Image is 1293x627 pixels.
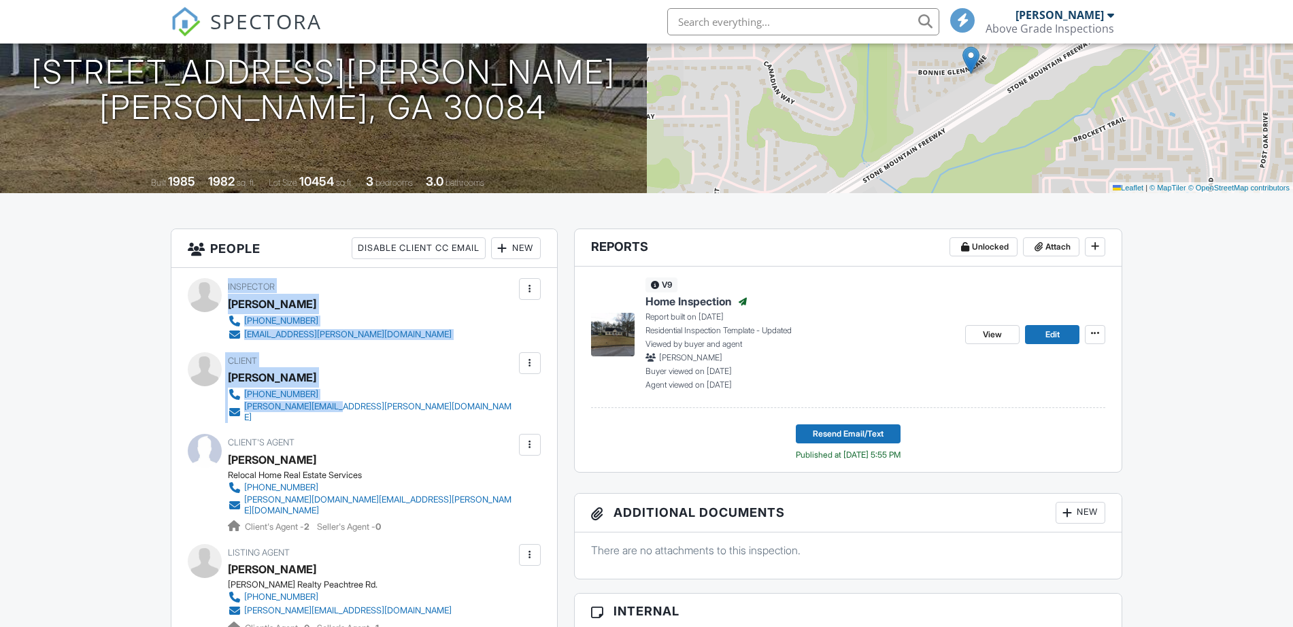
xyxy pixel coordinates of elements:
span: Seller's Agent - [317,522,381,532]
h3: Additional Documents [575,494,1122,532]
div: [PERSON_NAME] [1015,8,1104,22]
span: Listing Agent [228,547,290,558]
div: New [491,237,541,259]
span: | [1145,184,1147,192]
div: [PHONE_NUMBER] [244,482,318,493]
div: [PERSON_NAME][EMAIL_ADDRESS][DOMAIN_NAME] [244,605,452,616]
div: 1982 [208,174,235,188]
a: [PERSON_NAME][DOMAIN_NAME][EMAIL_ADDRESS][PERSON_NAME][DOMAIN_NAME] [228,494,516,516]
a: [PERSON_NAME][EMAIL_ADDRESS][DOMAIN_NAME] [228,604,452,617]
div: [PERSON_NAME][DOMAIN_NAME][EMAIL_ADDRESS][PERSON_NAME][DOMAIN_NAME] [244,494,516,516]
a: © OpenStreetMap contributors [1188,184,1290,192]
div: Relocal Home Real Estate Services [228,470,526,481]
img: Marker [962,46,979,74]
span: Client [228,356,257,366]
div: [PERSON_NAME] Realty Peachtree Rd. [228,579,463,590]
p: There are no attachments to this inspection. [591,543,1106,558]
span: Client's Agent [228,437,295,447]
div: [PERSON_NAME] [228,367,316,388]
h3: People [171,229,557,268]
img: The Best Home Inspection Software - Spectora [171,7,201,37]
div: 10454 [299,174,334,188]
div: New [1056,502,1105,524]
div: [PHONE_NUMBER] [244,592,318,603]
div: [PHONE_NUMBER] [244,316,318,326]
h1: [STREET_ADDRESS][PERSON_NAME] [PERSON_NAME], GA 30084 [31,54,616,126]
span: Built [151,177,166,188]
a: [PHONE_NUMBER] [228,388,516,401]
a: [EMAIL_ADDRESS][PERSON_NAME][DOMAIN_NAME] [228,328,452,341]
strong: 2 [304,522,309,532]
div: 3.0 [426,174,443,188]
a: Leaflet [1113,184,1143,192]
a: SPECTORA [171,18,322,47]
a: [PHONE_NUMBER] [228,590,452,604]
a: [PERSON_NAME] [228,450,316,470]
div: Disable Client CC Email [352,237,486,259]
input: Search everything... [667,8,939,35]
a: [PHONE_NUMBER] [228,314,452,328]
div: [PHONE_NUMBER] [244,389,318,400]
a: [PERSON_NAME] [228,559,316,579]
span: Lot Size [269,177,297,188]
div: [PERSON_NAME][EMAIL_ADDRESS][PERSON_NAME][DOMAIN_NAME] [244,401,516,423]
div: 1985 [168,174,195,188]
span: Inspector [228,282,275,292]
span: sq.ft. [336,177,353,188]
a: [PHONE_NUMBER] [228,481,516,494]
strong: 0 [375,522,381,532]
span: sq. ft. [237,177,256,188]
a: [PERSON_NAME][EMAIL_ADDRESS][PERSON_NAME][DOMAIN_NAME] [228,401,516,423]
span: bathrooms [446,177,484,188]
a: © MapTiler [1149,184,1186,192]
div: [PERSON_NAME] [228,294,316,314]
span: bedrooms [375,177,413,188]
span: SPECTORA [210,7,322,35]
div: 3 [366,174,373,188]
div: [EMAIL_ADDRESS][PERSON_NAME][DOMAIN_NAME] [244,329,452,340]
div: Above Grade Inspections [986,22,1114,35]
span: Client's Agent - [245,522,312,532]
